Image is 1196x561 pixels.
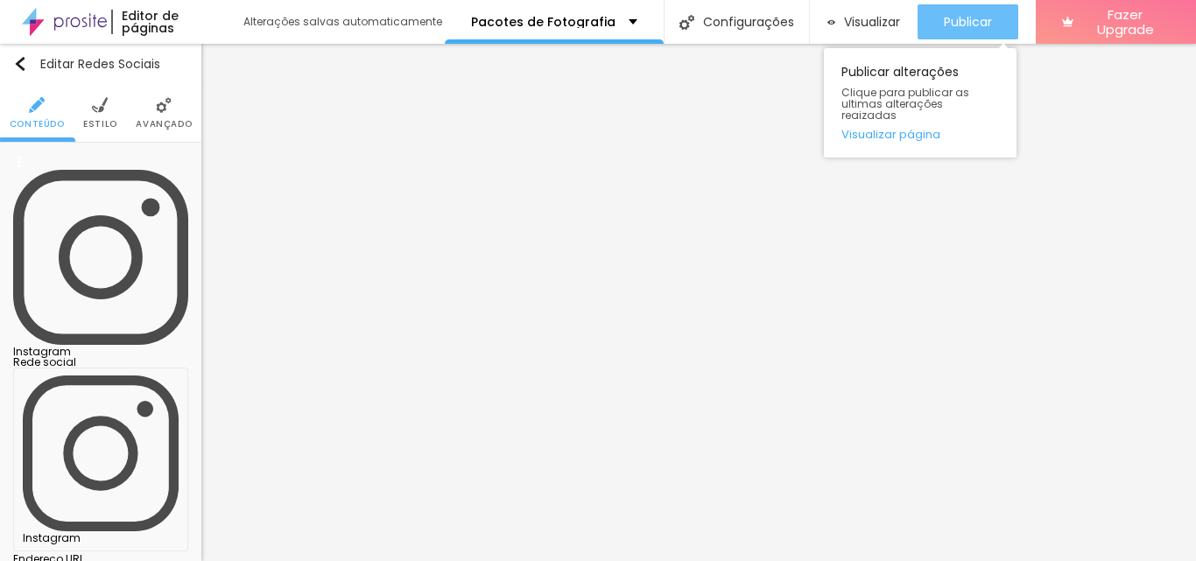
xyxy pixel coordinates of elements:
[23,375,179,531] img: Instagram
[156,97,172,113] img: Icone
[810,4,918,39] button: Visualizar
[841,87,999,122] span: Clique para publicar as ultimas alterações reaizadas
[918,4,1018,39] button: Publicar
[471,16,616,28] p: Pacotes de Fotografia
[29,97,45,113] img: Icone
[111,10,226,34] div: Editor de páginas
[83,120,117,129] span: Estilo
[201,44,1196,561] iframe: Editor
[1080,7,1170,38] span: Fazer Upgrade
[13,57,160,71] div: Editar Redes Sociais
[23,375,179,543] div: Instagram
[13,156,25,168] img: Icone
[243,17,445,27] div: Alterações salvas automaticamente
[841,129,999,140] a: Visualizar página
[844,15,900,29] span: Visualizar
[679,15,694,30] img: Icone
[13,354,76,369] span: Rede social
[13,347,188,357] div: Instagram
[13,57,27,71] img: Icone
[944,15,992,29] span: Publicar
[10,120,65,129] span: Conteúdo
[13,170,188,345] img: Instagram
[827,15,835,30] img: view-1.svg
[92,97,108,113] img: Icone
[824,48,1017,158] div: Publicar alterações
[136,120,192,129] span: Avançado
